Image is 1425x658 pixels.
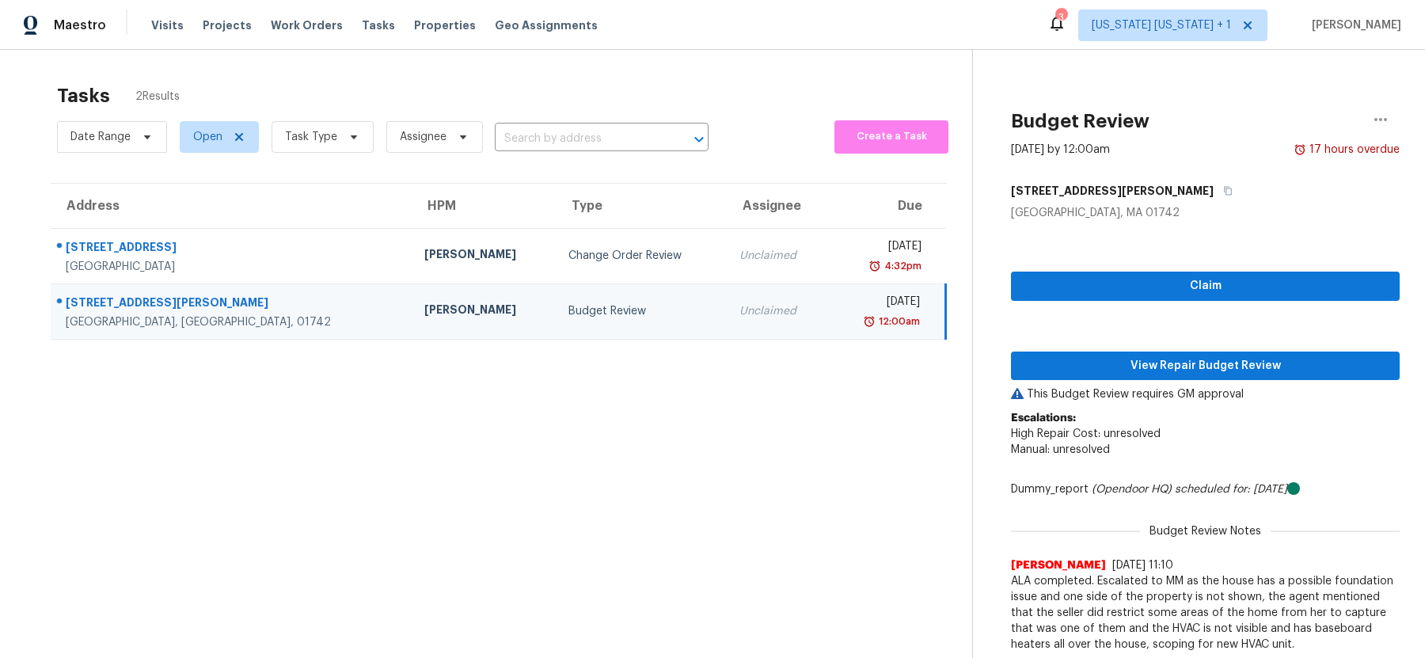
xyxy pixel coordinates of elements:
[1306,142,1400,158] div: 17 hours overdue
[1092,484,1172,495] i: (Opendoor HQ)
[1011,352,1400,381] button: View Repair Budget Review
[841,238,921,258] div: [DATE]
[57,88,110,104] h2: Tasks
[1011,386,1400,402] p: This Budget Review requires GM approval
[495,17,598,33] span: Geo Assignments
[66,314,399,330] div: [GEOGRAPHIC_DATA], [GEOGRAPHIC_DATA], 01742
[1024,356,1387,376] span: View Repair Budget Review
[1011,557,1106,573] span: [PERSON_NAME]
[135,89,180,105] span: 2 Results
[1055,10,1066,25] div: 3
[688,128,710,150] button: Open
[1305,17,1401,33] span: [PERSON_NAME]
[193,129,222,145] span: Open
[1011,444,1110,455] span: Manual: unresolved
[1011,428,1161,439] span: High Repair Cost: unresolved
[424,302,543,321] div: [PERSON_NAME]
[834,120,948,154] button: Create a Task
[876,314,920,329] div: 12:00am
[1011,413,1076,424] b: Escalations:
[739,303,815,319] div: Unclaimed
[739,248,815,264] div: Unclaimed
[881,258,921,274] div: 4:32pm
[568,248,714,264] div: Change Order Review
[1011,142,1110,158] div: [DATE] by 12:00am
[1092,17,1231,33] span: [US_STATE] [US_STATE] + 1
[868,258,881,274] img: Overdue Alarm Icon
[362,20,395,31] span: Tasks
[1112,560,1173,571] span: [DATE] 11:10
[54,17,106,33] span: Maestro
[285,129,337,145] span: Task Type
[727,184,828,228] th: Assignee
[1011,272,1400,301] button: Claim
[1011,183,1214,199] h5: [STREET_ADDRESS][PERSON_NAME]
[842,127,940,146] span: Create a Task
[203,17,252,33] span: Projects
[66,295,399,314] div: [STREET_ADDRESS][PERSON_NAME]
[1011,573,1400,652] span: ALA completed. Escalated to MM as the house has a possible foundation issue and one side of the p...
[412,184,556,228] th: HPM
[828,184,946,228] th: Due
[863,314,876,329] img: Overdue Alarm Icon
[556,184,727,228] th: Type
[151,17,184,33] span: Visits
[271,17,343,33] span: Work Orders
[66,239,399,259] div: [STREET_ADDRESS]
[400,129,446,145] span: Assignee
[1024,276,1387,296] span: Claim
[424,246,543,266] div: [PERSON_NAME]
[495,127,664,151] input: Search by address
[1011,205,1400,221] div: [GEOGRAPHIC_DATA], MA 01742
[1011,113,1149,129] h2: Budget Review
[1214,177,1235,205] button: Copy Address
[1140,523,1271,539] span: Budget Review Notes
[568,303,714,319] div: Budget Review
[66,259,399,275] div: [GEOGRAPHIC_DATA]
[1011,481,1400,497] div: Dummy_report
[1294,142,1306,158] img: Overdue Alarm Icon
[1175,484,1287,495] i: scheduled for: [DATE]
[414,17,476,33] span: Properties
[70,129,131,145] span: Date Range
[841,294,920,314] div: [DATE]
[51,184,412,228] th: Address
